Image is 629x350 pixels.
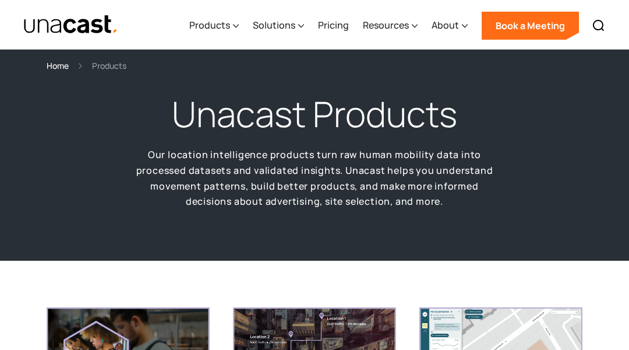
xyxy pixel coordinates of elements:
[23,15,118,35] a: home
[482,12,579,40] a: Book a Meeting
[318,2,349,50] a: Pricing
[432,2,468,50] div: About
[363,18,409,32] div: Resources
[432,18,459,32] div: About
[253,2,304,50] div: Solutions
[189,2,239,50] div: Products
[47,59,69,72] a: Home
[363,2,418,50] div: Resources
[172,91,457,138] h1: Unacast Products
[92,59,126,72] div: Products
[189,18,230,32] div: Products
[134,147,495,209] p: Our location intelligence products turn raw human mobility data into processed datasets and valid...
[592,19,606,33] img: Search icon
[23,15,118,35] img: Unacast text logo
[253,18,295,32] div: Solutions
